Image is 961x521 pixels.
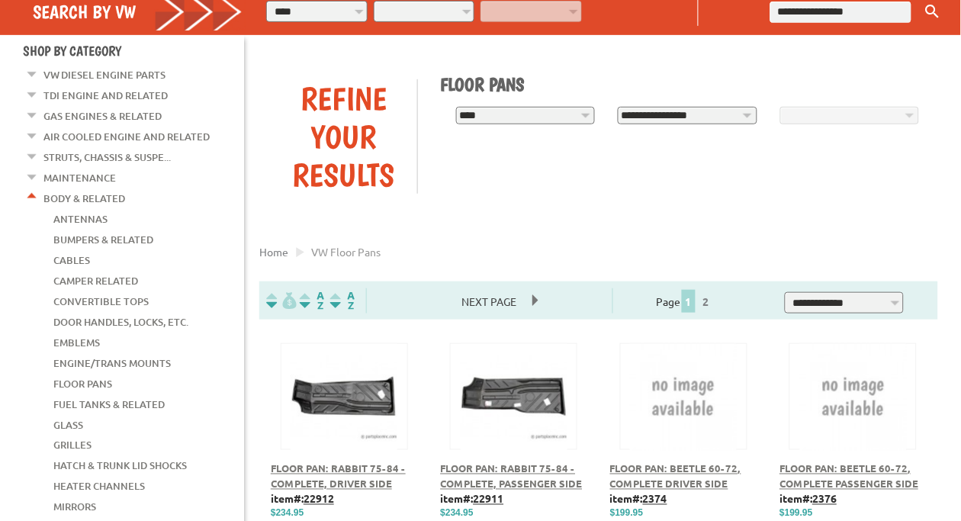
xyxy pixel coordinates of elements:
[327,292,358,310] img: Sort by Sales Rank
[23,43,244,59] h4: Shop By Category
[53,394,165,414] a: Fuel Tanks & Related
[43,127,210,146] a: Air Cooled Engine and Related
[43,85,168,105] a: TDI Engine and Related
[643,492,667,506] u: 2374
[780,492,837,506] b: item#:
[53,230,153,249] a: Bumpers & Related
[610,492,667,506] b: item#:
[43,147,171,167] a: Struts, Chassis & Suspe...
[780,462,919,490] a: Floor Pan: Beetle 60-72, Complete Passenger Side
[610,462,741,490] a: Floor Pan: Beetle 60-72, Complete Driver Side
[266,292,297,310] img: filterpricelow.svg
[53,415,83,435] a: Glass
[43,65,166,85] a: VW Diesel Engine Parts
[474,492,504,506] u: 22911
[297,292,327,310] img: Sort by Headline
[53,436,92,455] a: Grilles
[304,492,334,506] u: 22912
[53,477,145,497] a: Heater Channels
[43,106,162,126] a: Gas Engines & Related
[53,353,171,373] a: Engine/Trans Mounts
[271,79,417,194] div: Refine Your Results
[53,209,108,229] a: Antennas
[53,374,112,394] a: Floor Pans
[813,492,837,506] u: 2376
[441,492,504,506] b: item#:
[53,250,90,270] a: Cables
[53,497,96,517] a: Mirrors
[699,294,713,308] a: 2
[441,73,927,95] h1: Floor Pans
[53,312,188,332] a: Door Handles, Locks, Etc.
[610,508,643,519] span: $199.95
[447,290,532,313] span: Next Page
[259,245,288,259] a: Home
[441,508,474,519] span: $234.95
[271,462,406,490] a: Floor Pan: Rabbit 75-84 - Complete, Driver Side
[53,271,138,291] a: Camper Related
[447,294,532,308] a: Next Page
[53,333,100,352] a: Emblems
[311,245,381,259] span: VW floor pans
[780,508,813,519] span: $199.95
[271,492,334,506] b: item#:
[53,291,149,311] a: Convertible Tops
[43,168,116,188] a: Maintenance
[33,1,243,23] h4: Search by VW
[682,290,696,313] span: 1
[271,508,304,519] span: $234.95
[441,462,583,490] a: Floor Pan: Rabbit 75-84 - Complete, Passenger Side
[612,288,758,314] div: Page
[43,188,125,208] a: Body & Related
[53,456,187,476] a: Hatch & Trunk Lid Shocks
